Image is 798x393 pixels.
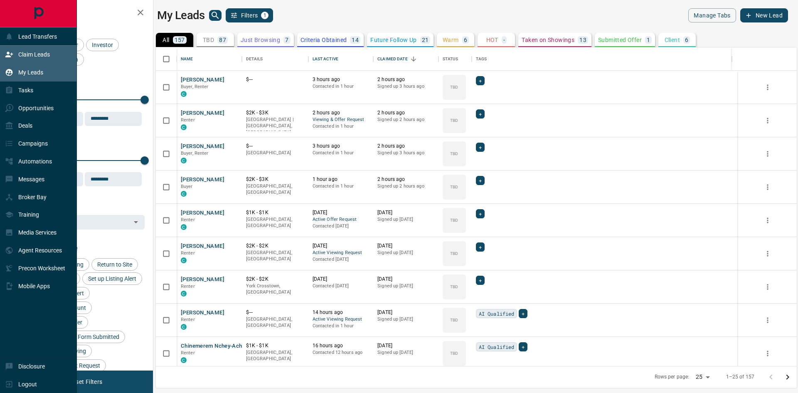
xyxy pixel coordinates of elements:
div: Name [181,47,193,71]
div: + [519,342,527,351]
button: [PERSON_NAME] [181,176,224,184]
div: condos.ca [181,158,187,163]
p: TBD [203,37,214,43]
p: [GEOGRAPHIC_DATA], [GEOGRAPHIC_DATA] [246,183,304,196]
button: Filters1 [226,8,273,22]
p: HOT [486,37,498,43]
span: Buyer [181,184,193,189]
button: New Lead [740,8,788,22]
button: Chinemerem Nchey-Achukwu [181,342,256,350]
div: condos.ca [181,91,187,97]
p: Signed up [DATE] [377,316,434,323]
p: Warm [443,37,459,43]
span: Viewing & Offer Request [313,116,369,124]
span: Renter [181,117,195,123]
p: Contacted in 1 hour [313,83,369,90]
span: Renter [181,250,195,256]
p: Contacted 12 hours ago [313,349,369,356]
div: Set up Listing Alert [82,272,142,285]
p: Contacted in 1 hour [313,123,369,130]
span: + [479,276,482,284]
div: Tags [472,47,732,71]
p: $--- [246,143,304,150]
p: [DATE] [377,342,434,349]
p: Signed up 3 hours ago [377,83,434,90]
p: 157 [175,37,185,43]
p: $2K - $3K [246,109,304,116]
p: All [163,37,169,43]
p: $1K - $1K [246,342,304,349]
h2: Filters [27,8,145,18]
span: + [479,210,482,218]
p: [DATE] [313,276,369,283]
p: Contacted in 1 hour [313,183,369,190]
div: Status [438,47,472,71]
p: TBD [450,350,458,356]
p: 14 [352,37,359,43]
p: [DATE] [313,209,369,216]
span: + [479,143,482,151]
button: Reset Filters [63,375,108,389]
button: Manage Tabs [688,8,736,22]
button: more [761,181,774,193]
p: [GEOGRAPHIC_DATA], [GEOGRAPHIC_DATA] [246,316,304,329]
p: Submitted Offer [598,37,642,43]
p: 13 [579,37,586,43]
div: + [519,309,527,318]
div: + [476,76,485,85]
p: 7 [285,37,288,43]
span: Renter [181,217,195,222]
span: Buyer, Renter [181,151,209,156]
p: TBD [450,217,458,223]
div: + [476,143,485,152]
p: $--- [246,76,304,83]
span: Renter [181,317,195,322]
p: 3 hours ago [313,76,369,83]
div: condos.ca [181,191,187,197]
p: 21 [422,37,429,43]
p: Rows per page: [655,373,690,381]
div: condos.ca [181,124,187,130]
p: 2 hours ago [377,109,434,116]
div: condos.ca [181,291,187,297]
button: Go to next page [779,369,796,386]
div: Last Active [308,47,374,71]
p: $--- [246,309,304,316]
p: [GEOGRAPHIC_DATA], [GEOGRAPHIC_DATA] [246,250,304,262]
p: 6 [464,37,467,43]
button: Open [130,216,142,228]
button: [PERSON_NAME] [181,242,224,250]
span: Renter [181,284,195,289]
p: $2K - $2K [246,276,304,283]
button: more [761,214,774,227]
div: Claimed Date [377,47,408,71]
p: 2 hours ago [377,176,434,183]
p: 3 hours ago [313,143,369,150]
p: TBD [450,317,458,323]
div: Status [443,47,458,71]
p: $2K - $3K [246,176,304,183]
div: condos.ca [181,257,187,263]
p: Contacted in 1 hour [313,150,369,156]
span: AI Qualified [479,309,515,318]
p: [DATE] [313,242,369,250]
span: Set up Listing Alert [85,275,139,282]
p: TBD [450,250,458,257]
div: condos.ca [181,224,187,230]
button: more [761,81,774,94]
div: + [476,209,485,218]
span: AI Qualified [479,343,515,351]
button: more [761,148,774,160]
p: Signed up [DATE] [377,216,434,223]
div: condos.ca [181,357,187,363]
p: York Crosstown, [GEOGRAPHIC_DATA] [246,283,304,296]
span: + [479,243,482,251]
div: + [476,242,485,252]
span: Active Offer Request [313,216,369,223]
button: [PERSON_NAME] [181,76,224,84]
p: 2 hours ago [377,143,434,150]
p: Client [665,37,680,43]
p: Signed up [DATE] [377,283,434,289]
p: Signed up 3 hours ago [377,150,434,156]
span: + [479,110,482,118]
